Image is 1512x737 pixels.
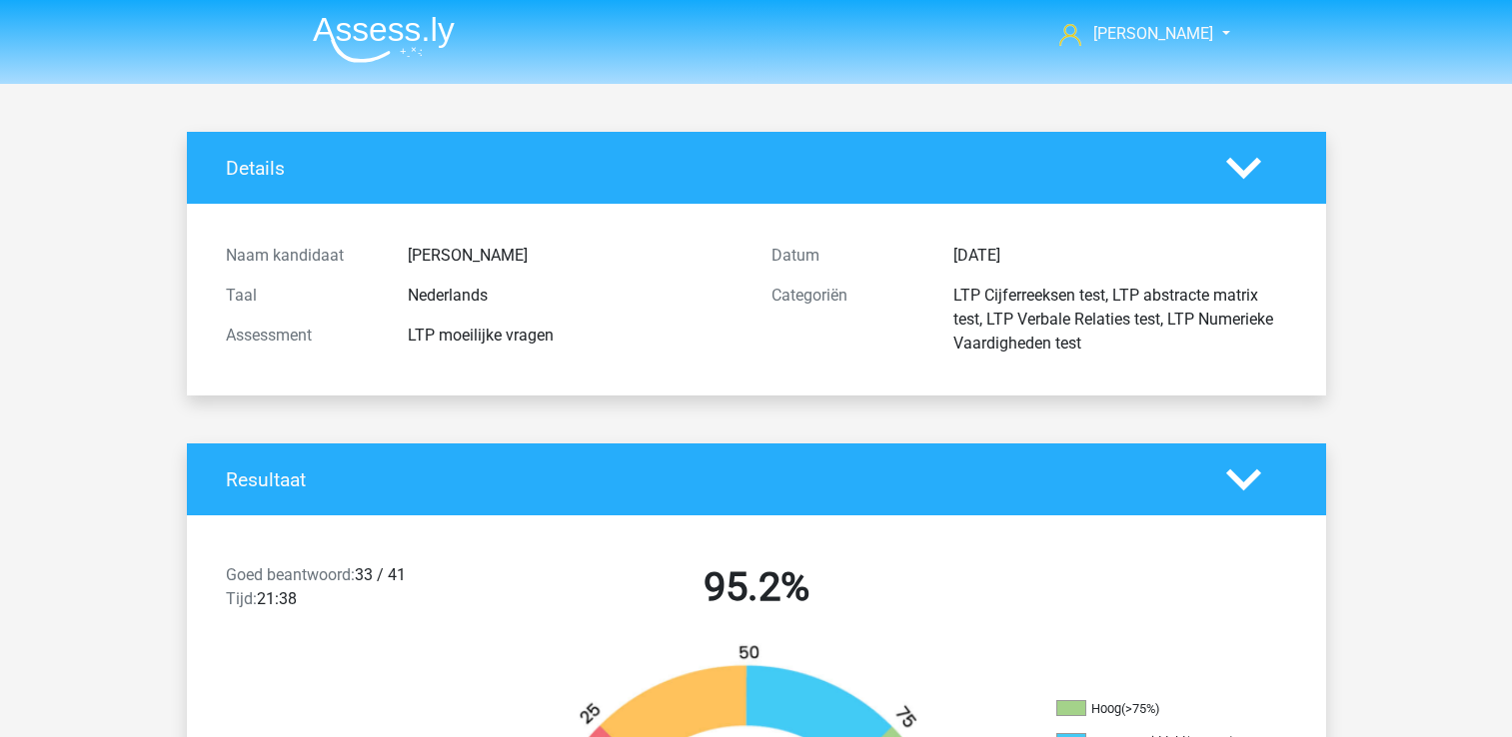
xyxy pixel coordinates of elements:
[226,589,257,608] span: Tijd:
[1051,22,1215,46] a: [PERSON_NAME]
[938,244,1302,268] div: [DATE]
[499,563,1014,611] h2: 95.2%
[226,468,1196,491] h4: Resultaat
[211,324,393,348] div: Assessment
[226,565,355,584] span: Goed beantwoord:
[211,284,393,308] div: Taal
[226,157,1196,180] h4: Details
[211,244,393,268] div: Naam kandidaat
[756,284,938,356] div: Categoriën
[938,284,1302,356] div: LTP Cijferreeksen test, LTP abstracte matrix test, LTP Verbale Relaties test, LTP Numerieke Vaard...
[1121,701,1159,716] div: (>75%)
[211,563,484,619] div: 33 / 41 21:38
[1056,700,1256,718] li: Hoog
[393,244,756,268] div: [PERSON_NAME]
[393,324,756,348] div: LTP moeilijke vragen
[313,16,455,63] img: Assessly
[393,284,756,308] div: Nederlands
[1093,24,1213,43] span: [PERSON_NAME]
[756,244,938,268] div: Datum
